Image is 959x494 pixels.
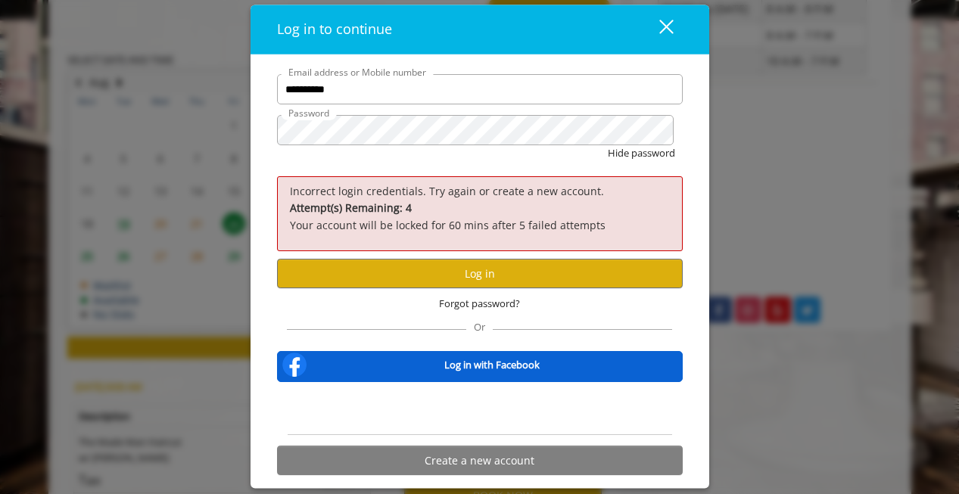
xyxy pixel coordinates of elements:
button: close dialog [631,14,683,45]
b: Log in with Facebook [444,357,540,373]
button: Log in [277,259,683,289]
img: facebook-logo [279,350,310,381]
input: Password [277,116,674,146]
label: Email address or Mobile number [281,66,434,80]
button: Hide password [608,146,675,162]
p: Your account will be locked for 60 mins after 5 failed attempts [290,200,670,235]
iframe: Sign in with Google Button [403,393,556,426]
label: Password [281,107,337,121]
span: Or [466,321,493,334]
span: Incorrect login credentials. Try again or create a new account. [290,184,604,198]
span: Log in to continue [277,20,392,39]
span: Forgot password? [439,297,520,312]
input: Email address or Mobile number [277,75,683,105]
button: Create a new account [277,446,683,476]
b: Attempt(s) Remaining: 4 [290,201,412,216]
div: close dialog [642,18,672,41]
